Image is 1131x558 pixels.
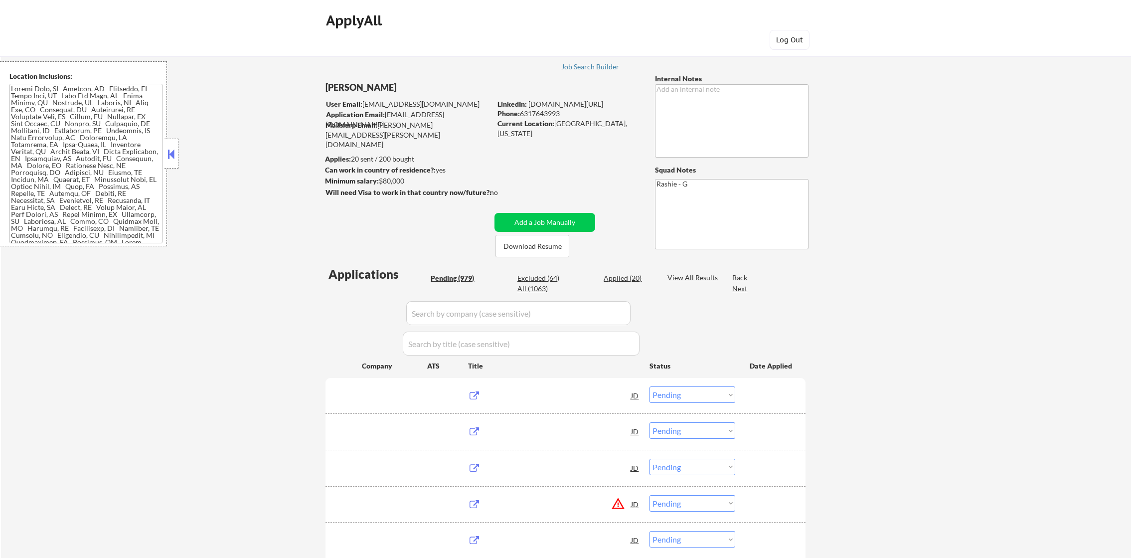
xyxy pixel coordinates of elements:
[325,177,379,185] strong: Minimum salary:
[494,213,595,232] button: Add a Job Manually
[325,166,436,174] strong: Can work in country of residence?:
[732,284,748,294] div: Next
[517,273,567,283] div: Excluded (64)
[630,422,640,440] div: JD
[649,357,735,374] div: Status
[431,273,481,283] div: Pending (979)
[604,273,653,283] div: Applied (20)
[325,120,491,150] div: [PERSON_NAME][EMAIL_ADDRESS][PERSON_NAME][DOMAIN_NAME]
[326,100,362,108] strong: User Email:
[325,121,377,129] strong: Mailslurp Email:
[9,71,163,81] div: Location Inclusions:
[325,154,491,164] div: 20 sent / 200 bought
[497,119,554,128] strong: Current Location:
[326,110,385,119] strong: Application Email:
[490,187,518,197] div: no
[655,165,808,175] div: Squad Notes
[325,188,491,196] strong: Will need Visa to work in that country now/future?:
[561,63,620,73] a: Job Search Builder
[497,119,639,138] div: [GEOGRAPHIC_DATA], [US_STATE]
[750,361,794,371] div: Date Applied
[325,165,488,175] div: yes
[630,386,640,404] div: JD
[667,273,721,283] div: View All Results
[427,361,468,371] div: ATS
[468,361,640,371] div: Title
[630,531,640,549] div: JD
[655,74,808,84] div: Internal Notes
[517,284,567,294] div: All (1063)
[561,63,620,70] div: Job Search Builder
[362,361,427,371] div: Company
[497,109,639,119] div: 6317643993
[528,100,603,108] a: [DOMAIN_NAME][URL]
[770,30,809,50] button: Log Out
[328,268,427,280] div: Applications
[325,81,530,94] div: [PERSON_NAME]
[326,99,491,109] div: [EMAIL_ADDRESS][DOMAIN_NAME]
[630,495,640,513] div: JD
[497,109,520,118] strong: Phone:
[611,497,625,511] button: warning_amber
[326,12,385,29] div: ApplyAll
[325,155,351,163] strong: Applies:
[630,459,640,477] div: JD
[497,100,527,108] strong: LinkedIn:
[495,235,569,257] button: Download Resume
[326,110,491,129] div: [EMAIL_ADDRESS][DOMAIN_NAME]
[403,332,640,356] input: Search by title (case sensitive)
[325,176,491,186] div: $80,000
[732,273,748,283] div: Back
[406,301,631,325] input: Search by company (case sensitive)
